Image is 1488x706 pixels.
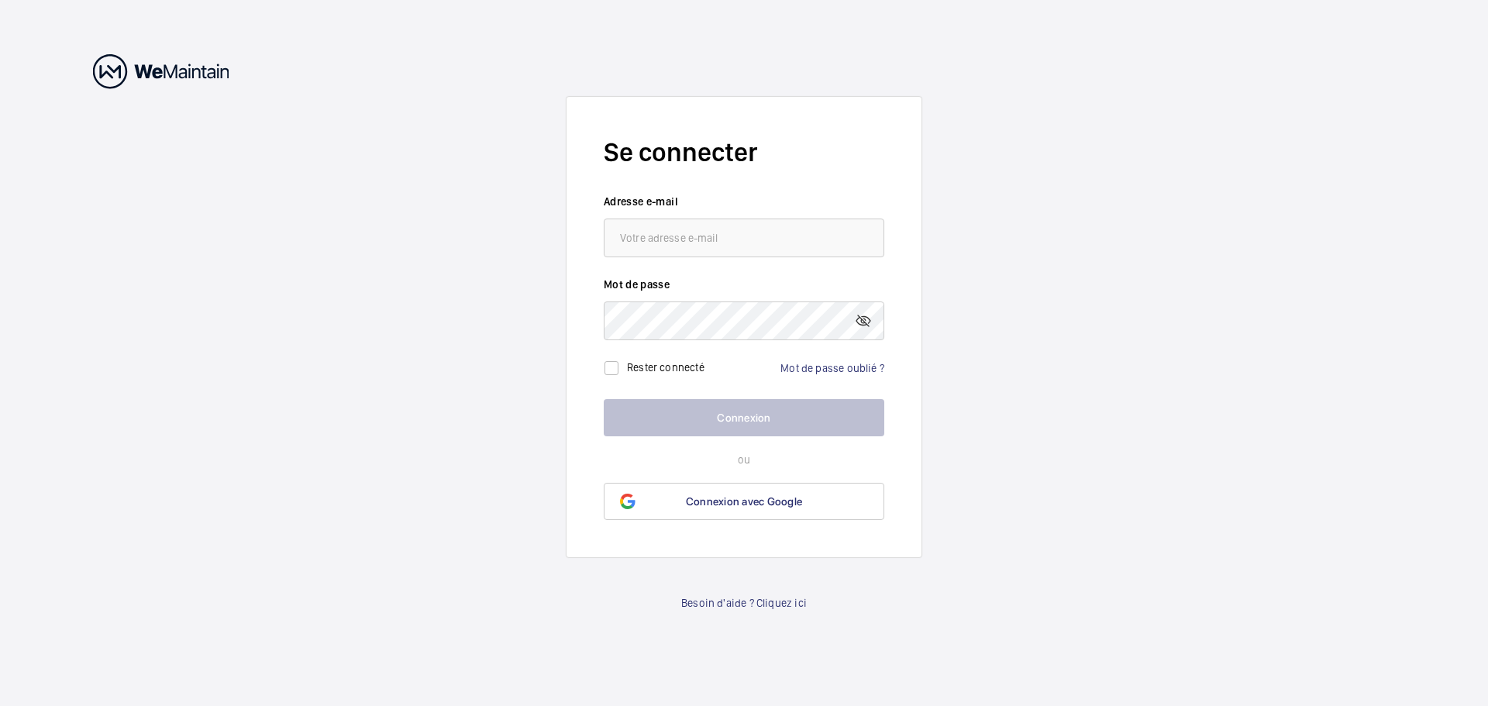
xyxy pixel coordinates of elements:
[604,194,884,209] label: Adresse e-mail
[681,595,807,611] a: Besoin d'aide ? Cliquez ici
[604,277,884,292] label: Mot de passe
[627,360,704,373] label: Rester connecté
[686,495,802,508] span: Connexion avec Google
[604,399,884,436] button: Connexion
[604,452,884,467] p: ou
[604,134,884,170] h2: Se connecter
[780,362,884,374] a: Mot de passe oublié ?
[604,219,884,257] input: Votre adresse e-mail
